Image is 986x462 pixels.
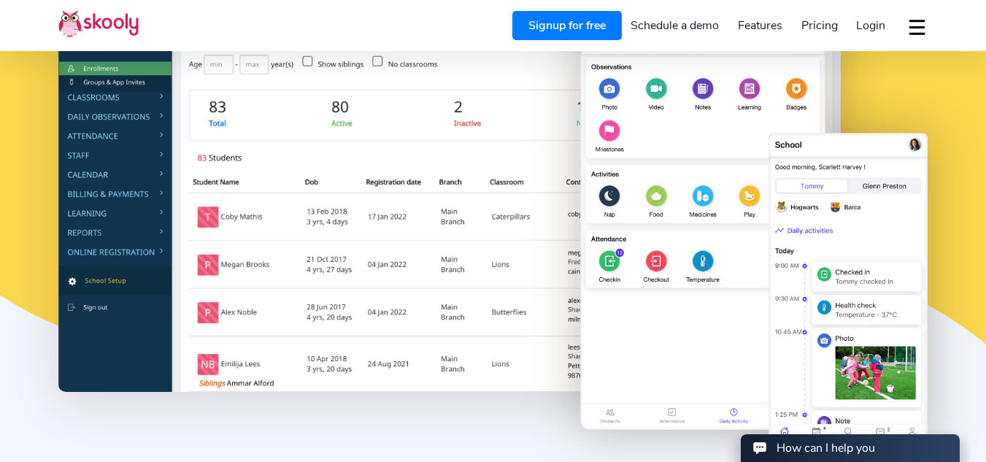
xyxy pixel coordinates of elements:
[622,14,729,37] a: Schedule a demo
[801,18,838,34] span: Pricing
[580,28,928,451] img: Meet the #1 Software to run preschools - Mobile
[58,9,139,38] img: Skooly
[512,11,622,40] a: Signup for free
[792,14,847,37] a: Pricing
[856,18,885,34] span: Login
[906,10,928,44] button: dropdown menu
[728,14,792,37] a: Features
[847,14,895,37] a: Login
